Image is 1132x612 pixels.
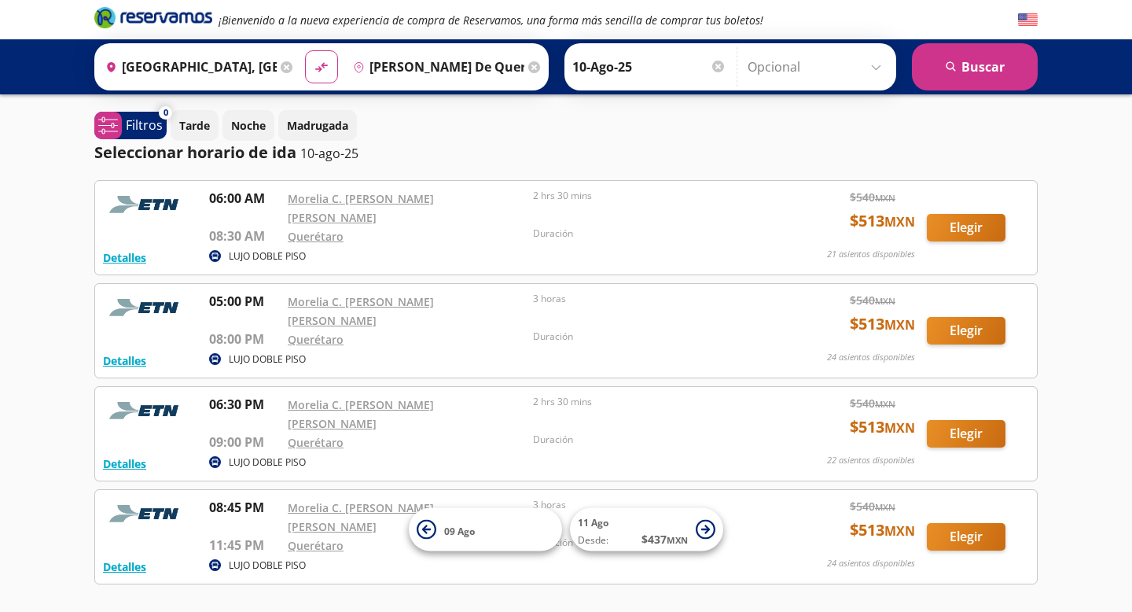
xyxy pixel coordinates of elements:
span: $ 513 [850,415,915,439]
button: Elegir [927,523,1005,551]
p: Noche [231,117,266,134]
input: Buscar Origen [99,47,277,87]
small: MXN [884,316,915,334]
p: LUJO DOBLE PISO [229,352,306,367]
span: $ 540 [850,292,895,308]
button: English [1018,10,1038,30]
small: MXN [875,295,895,307]
span: $ 540 [850,498,895,514]
input: Buscar Destino [347,47,524,87]
span: Desde: [578,533,608,547]
a: Querétaro [288,538,344,553]
small: MXN [875,192,895,204]
button: Elegir [927,317,1005,345]
button: 0Filtros [94,112,167,139]
small: MXN [667,534,688,546]
small: MXN [875,501,895,513]
p: 06:30 PM [209,395,280,414]
p: 05:00 PM [209,292,280,311]
span: $ 513 [850,312,915,336]
span: $ 540 [850,189,895,205]
span: $ 513 [850,518,915,542]
button: Detalles [103,455,146,472]
a: Brand Logo [94,6,212,34]
button: Buscar [912,43,1038,90]
p: Duración [533,227,770,241]
p: 3 horas [533,292,770,306]
button: Detalles [103,352,146,369]
p: 10-ago-25 [300,144,358,163]
img: RESERVAMOS [103,395,189,426]
a: Querétaro [288,435,344,450]
p: 22 asientos disponibles [827,454,915,467]
small: MXN [884,213,915,230]
span: $ 513 [850,209,915,233]
button: Detalles [103,249,146,266]
button: Elegir [927,214,1005,241]
p: 08:00 PM [209,330,280,348]
img: RESERVAMOS [103,189,189,220]
button: Tarde [171,110,219,141]
i: Brand Logo [94,6,212,29]
p: 08:45 PM [209,498,280,517]
p: Madrugada [287,117,348,134]
a: Querétaro [288,229,344,244]
input: Opcional [748,47,888,87]
p: 08:30 AM [209,227,280,245]
p: 24 asientos disponibles [827,557,915,570]
button: Madrugada [278,110,357,141]
span: 11 Ago [578,516,608,529]
p: 2 hrs 30 mins [533,189,770,203]
p: 24 asientos disponibles [827,351,915,364]
p: LUJO DOBLE PISO [229,249,306,264]
button: Elegir [927,420,1005,448]
input: Elegir Fecha [572,47,726,87]
a: Morelia C. [PERSON_NAME] [PERSON_NAME] [288,294,434,328]
p: 06:00 AM [209,189,280,208]
em: ¡Bienvenido a la nueva experiencia de compra de Reservamos, una forma más sencilla de comprar tus... [219,13,763,28]
button: 11 AgoDesde:$437MXN [570,508,723,551]
span: $ 437 [641,531,688,547]
button: 09 Ago [409,508,562,551]
p: Filtros [126,116,163,135]
p: Duración [533,330,770,344]
p: Duración [533,433,770,447]
a: Morelia C. [PERSON_NAME] [PERSON_NAME] [288,500,434,534]
p: Seleccionar horario de ida [94,141,296,164]
a: Morelia C. [PERSON_NAME] [PERSON_NAME] [288,191,434,225]
button: Detalles [103,559,146,575]
img: RESERVAMOS [103,498,189,529]
p: Tarde [179,117,210,134]
p: 11:45 PM [209,536,280,555]
span: 09 Ago [444,524,475,537]
small: MXN [884,419,915,437]
span: 0 [164,106,168,120]
p: 09:00 PM [209,433,280,452]
button: Noche [222,110,274,141]
small: MXN [875,398,895,410]
p: LUJO DOBLE PISO [229,455,306,470]
a: Querétaro [288,332,344,347]
img: RESERVAMOS [103,292,189,323]
p: 3 horas [533,498,770,512]
p: 2 hrs 30 mins [533,395,770,409]
small: MXN [884,522,915,540]
p: 21 asientos disponibles [827,248,915,261]
span: $ 540 [850,395,895,411]
a: Morelia C. [PERSON_NAME] [PERSON_NAME] [288,397,434,431]
p: LUJO DOBLE PISO [229,559,306,573]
